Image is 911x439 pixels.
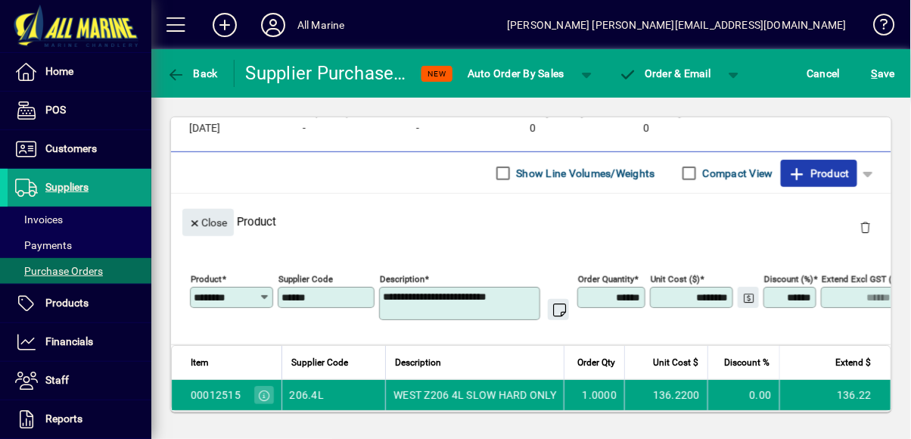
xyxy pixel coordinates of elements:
button: Close [182,209,234,236]
span: POS [45,104,66,116]
app-page-header-button: Delete [847,220,884,234]
span: Invoices [15,213,63,226]
a: Knowledge Base [862,3,892,52]
span: Supplier Code [291,354,348,371]
span: - [303,123,306,135]
a: Home [8,53,151,91]
span: 0 [530,123,536,135]
span: Purchase Orders [15,265,103,277]
button: Delete [847,209,884,245]
td: 206.4L [281,380,386,410]
div: [PERSON_NAME] [PERSON_NAME][EMAIL_ADDRESS][DOMAIN_NAME] [507,13,847,37]
a: Invoices [8,207,151,232]
td: 136.2200 [624,380,707,410]
mat-label: Supplier Code [278,274,333,285]
a: Staff [8,362,151,400]
td: 0.00 [707,380,779,410]
span: Order & Email [619,67,711,79]
span: Staff [45,374,69,386]
mat-label: Extend excl GST ($) [822,274,900,285]
button: Save [868,60,899,87]
span: Home [45,65,73,77]
a: Products [8,285,151,322]
app-page-header-button: Close [179,215,238,229]
span: Products [45,297,89,309]
a: Customers [8,130,151,168]
div: All Marine [297,13,345,37]
button: Add [201,11,249,39]
mat-label: Unit Cost ($) [651,274,700,285]
button: Order & Email [611,60,719,87]
a: Financials [8,323,151,361]
span: Description [395,354,441,371]
div: Product [171,194,891,249]
a: POS [8,92,151,129]
button: Change Price Levels [738,287,759,308]
span: Extend $ [836,354,872,371]
span: WEST Z206 4L SLOW HARD ONLY [393,388,556,403]
span: Reports [45,413,82,425]
span: NEW [428,69,446,79]
app-page-header-button: Back [151,60,235,87]
label: Compact View [700,166,773,181]
span: S [872,67,878,79]
div: Supplier Purchase Order [246,61,406,86]
button: Cancel [804,60,844,87]
span: Discount % [725,354,770,371]
a: Purchase Orders [8,258,151,284]
span: Customers [45,142,97,154]
span: Financials [45,335,93,347]
span: Back [167,67,218,79]
span: ave [872,61,895,86]
span: Payments [15,239,72,251]
mat-label: Discount (%) [764,274,813,285]
button: Back [163,60,222,87]
span: Auto Order By Sales [468,61,564,86]
span: 0 [643,123,649,135]
mat-label: Order Quantity [578,274,634,285]
mat-label: Description [380,274,424,285]
span: Unit Cost $ [653,354,698,371]
button: Profile [249,11,297,39]
button: Product [781,160,857,187]
button: Auto Order By Sales [460,60,572,87]
mat-label: Product [191,274,222,285]
span: Item [191,354,209,371]
div: 00012515 [191,388,241,403]
label: Show Line Volumes/Weights [514,166,655,181]
span: - [416,123,419,135]
span: Close [188,210,228,235]
a: Payments [8,232,151,258]
span: [DATE] [189,123,220,135]
td: 136.22 [779,380,891,410]
a: Reports [8,400,151,438]
span: Suppliers [45,181,89,193]
span: Cancel [807,61,841,86]
span: Order Qty [577,354,615,371]
td: 1.0000 [564,380,624,410]
span: Product [788,161,850,185]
